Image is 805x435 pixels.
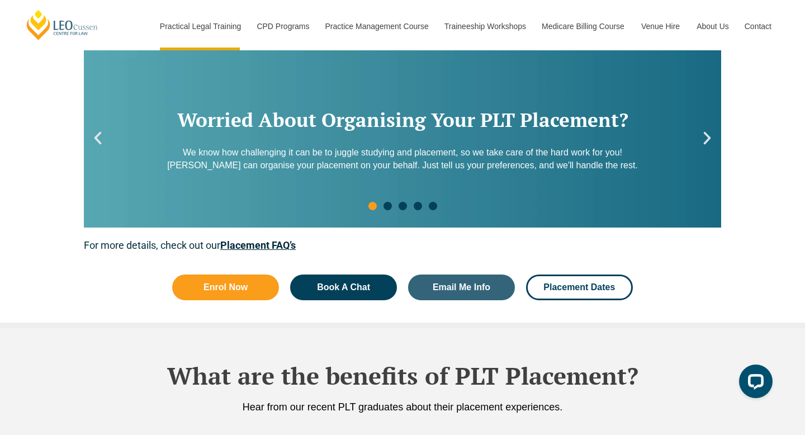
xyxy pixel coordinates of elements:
a: About Us [688,2,736,50]
a: Enrol Now [172,275,279,300]
h2: Worried About Organising Your PLT Placement? [148,110,657,130]
a: Contact [736,2,780,50]
a: CPD Programs [248,2,316,50]
div: 1 / 5 [84,49,721,228]
span: Hear from our recent PLT graduates about their placement experiences. [243,401,563,413]
a: Traineeship Workshops [436,2,533,50]
p: We know how challenging it can be to juggle studying and placement, so we take care of the hard w... [148,146,657,172]
a: Placement FAQ’s [220,239,296,251]
a: Venue Hire [633,2,688,50]
h2: What are the benefits of PLT Placement? [84,362,721,390]
a: [PERSON_NAME] Centre for Law [25,9,100,41]
iframe: LiveChat chat widget [730,360,777,407]
a: Book A Chat [290,275,397,300]
a: Practice Management Course [317,2,436,50]
span: For more details, check out our [84,239,296,251]
span: Book A Chat [317,283,370,292]
a: Medicare Billing Course [533,2,633,50]
a: Practical Legal Training [151,2,249,50]
div: Next slide [699,130,716,146]
span: Email Me Info [433,283,490,292]
span: Go to slide 3 [399,202,407,210]
span: Placement Dates [543,283,615,292]
span: Go to slide 4 [414,202,422,210]
div: Slides [84,49,721,228]
span: Go to slide 5 [429,202,437,210]
span: Go to slide 1 [368,202,377,210]
span: Enrol Now [203,283,248,292]
span: Go to slide 2 [383,202,392,210]
a: Placement Dates [526,275,633,300]
a: Email Me Info [408,275,515,300]
div: Previous slide [89,130,106,146]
